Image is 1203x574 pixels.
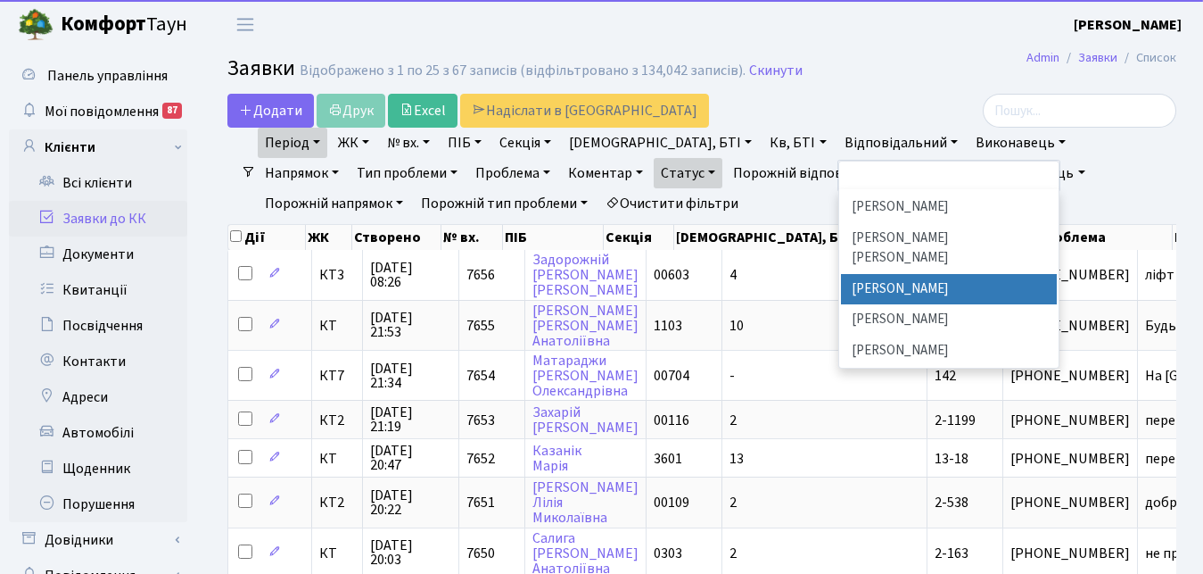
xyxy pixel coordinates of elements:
th: ПІБ [503,225,604,250]
span: КТ [319,452,355,466]
span: 00109 [654,493,689,512]
span: КТ2 [319,495,355,510]
a: Порушення [9,487,187,522]
a: Порожній напрямок [258,188,410,219]
a: Очистити фільтри [598,188,746,219]
span: [PHONE_NUMBER] [1010,268,1130,282]
th: ЖК [306,225,353,250]
a: Клієнти [9,129,187,165]
span: КТ2 [319,413,355,428]
a: Посвідчення [9,308,187,344]
li: [PERSON_NAME] [PERSON_NAME] [841,223,1057,274]
span: [PHONE_NUMBER] [1010,319,1130,333]
span: 7655 [466,316,495,336]
span: [DATE] 20:03 [370,538,451,567]
a: Заявки до КК [9,201,187,237]
a: Admin [1026,48,1059,67]
span: 7654 [466,366,495,386]
span: КТ7 [319,369,355,383]
th: Дії [228,225,306,250]
a: Додати [227,94,314,128]
span: 4 [729,265,737,285]
a: Порожній виконавець [922,158,1092,188]
a: Статус [654,158,722,188]
span: [PHONE_NUMBER] [1010,452,1130,466]
span: 00603 [654,265,689,285]
span: КТ [319,319,355,333]
a: ЖК [331,128,376,158]
span: 2 [729,544,737,563]
a: Панель управління [9,58,187,94]
a: Квитанції [9,272,187,308]
a: Тип проблеми [350,158,465,188]
a: Матараджи[PERSON_NAME]Олександрівна [532,351,639,401]
span: [PHONE_NUMBER] [1010,413,1130,428]
li: Список [1117,48,1176,68]
a: Документи [9,237,187,272]
li: [PERSON_NAME] [841,304,1057,336]
span: 00116 [654,411,689,430]
span: 2-163 [935,544,968,563]
span: 2 [729,493,737,512]
a: № вх. [380,128,437,158]
a: Автомобілі [9,415,187,451]
b: Комфорт [61,10,146,38]
li: [PERSON_NAME] [841,336,1057,367]
span: [DATE] 21:53 [370,311,451,339]
a: Коментар [561,158,650,188]
a: Щоденник [9,451,187,487]
a: Скинути [749,62,803,79]
span: [DATE] 20:47 [370,444,451,472]
a: Кв, БТІ [762,128,833,158]
span: 10 [729,316,744,336]
span: [PHONE_NUMBER] [1010,546,1130,561]
a: Відповідальний [837,128,965,158]
span: 2 [729,411,737,430]
a: Довідники [9,522,187,558]
b: [PERSON_NAME] [1074,15,1182,35]
span: 1103 [654,316,682,336]
a: Секція [492,128,558,158]
span: 2-538 [935,493,968,512]
span: [DATE] 08:26 [370,261,451,289]
div: Відображено з 1 по 25 з 67 записів (відфільтровано з 134,042 записів). [300,62,746,79]
th: Проблема [1035,225,1173,250]
span: [PHONE_NUMBER] [1010,495,1130,510]
a: ПІБ [441,128,489,158]
nav: breadcrumb [1000,39,1203,77]
a: Адреси [9,379,187,415]
span: 0303 [654,544,682,563]
img: logo.png [18,7,54,43]
th: [DEMOGRAPHIC_DATA], БТІ [674,225,854,250]
span: - [729,366,735,386]
span: 7652 [466,449,495,469]
th: Створено [352,225,441,250]
div: 87 [162,103,182,119]
span: 7650 [466,544,495,563]
span: 142 [935,366,956,386]
span: 2-1199 [935,411,976,430]
li: [PERSON_NAME] [841,192,1057,223]
a: КазанікМарія [532,441,581,476]
span: 7653 [466,411,495,430]
span: Таун [61,10,187,40]
a: Мої повідомлення87 [9,94,187,129]
a: Період [258,128,327,158]
li: [PERSON_NAME] [841,274,1057,305]
span: 3601 [654,449,682,469]
span: КТ3 [319,268,355,282]
span: 7656 [466,265,495,285]
span: Заявки [227,53,295,84]
a: Виконавець [968,128,1073,158]
a: [PERSON_NAME] [1074,14,1182,36]
button: Переключити навігацію [223,10,268,39]
span: Мої повідомлення [45,102,159,121]
span: 7651 [466,493,495,512]
a: Excel [388,94,457,128]
li: [PERSON_NAME] [841,366,1057,397]
a: Захарій[PERSON_NAME] [532,403,639,437]
span: Додати [239,101,302,121]
span: КТ [319,546,355,561]
a: [PERSON_NAME]ЛіліяМиколаївна [532,478,639,528]
th: Секція [604,225,674,250]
